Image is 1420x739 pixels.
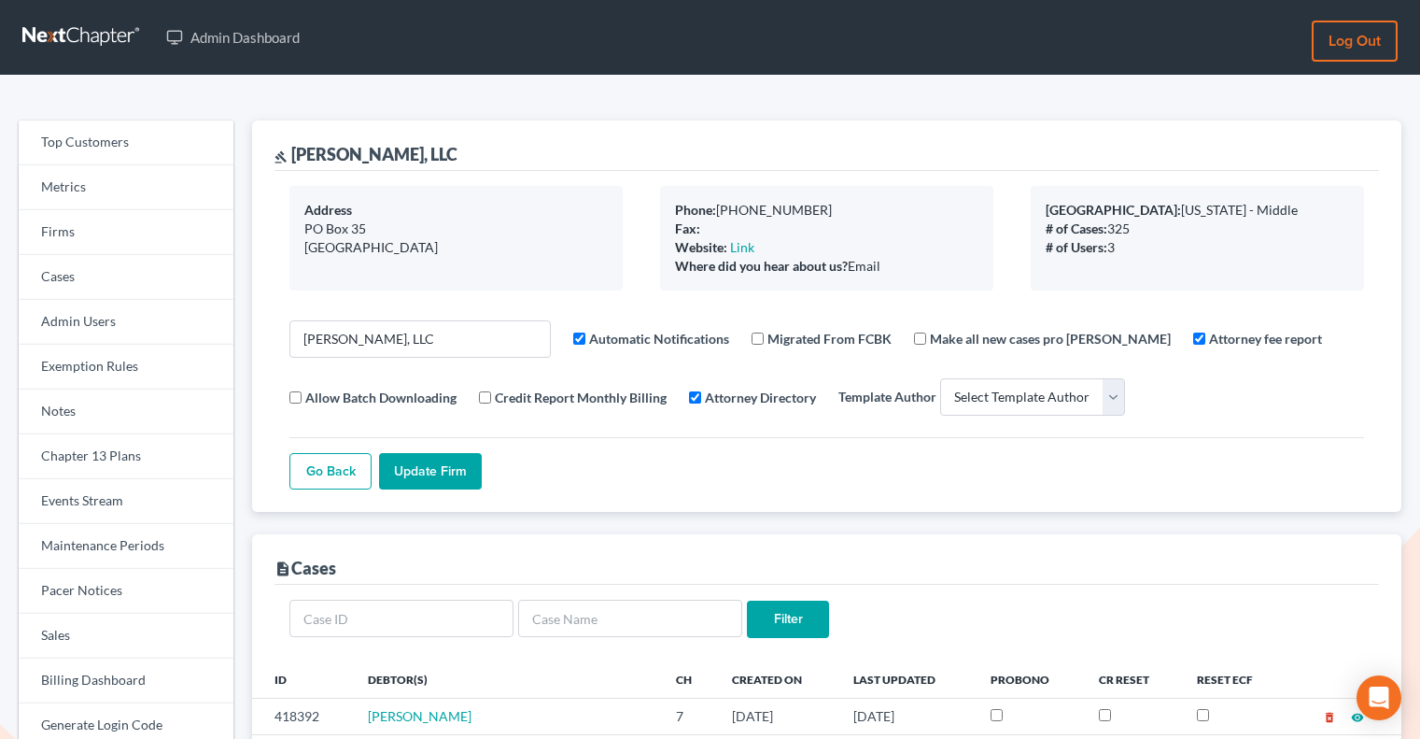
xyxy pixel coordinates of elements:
[675,257,978,276] div: Email
[976,661,1084,698] th: ProBono
[274,143,457,165] div: [PERSON_NAME], LLC
[730,239,754,255] a: Link
[19,210,233,255] a: Firms
[289,453,372,490] a: Go Back
[838,661,976,698] th: Last Updated
[252,699,353,734] td: 418392
[353,661,661,698] th: Debtor(s)
[1351,708,1364,724] a: visibility
[305,388,457,407] label: Allow Batch Downloading
[1046,238,1349,257] div: 3
[767,329,892,348] label: Migrated From FCBK
[1046,220,1107,236] b: # of Cases:
[1046,202,1181,218] b: [GEOGRAPHIC_DATA]:
[838,699,976,734] td: [DATE]
[19,569,233,614] a: Pacer Notices
[675,201,978,220] div: [PHONE_NUMBER]
[717,661,839,698] th: Created On
[19,524,233,569] a: Maintenance Periods
[1084,661,1182,698] th: CR Reset
[930,329,1171,348] label: Make all new cases pro [PERSON_NAME]
[1323,708,1336,724] a: delete_forever
[1209,329,1322,348] label: Attorney fee report
[19,255,233,300] a: Cases
[19,300,233,345] a: Admin Users
[19,614,233,659] a: Sales
[274,561,291,577] i: description
[1046,201,1349,220] div: [US_STATE] - Middle
[747,601,829,638] input: Filter
[675,239,727,255] b: Website:
[19,659,233,703] a: Billing Dashboard
[368,708,471,724] a: [PERSON_NAME]
[379,453,482,490] input: Update Firm
[274,557,336,579] div: Cases
[19,121,233,165] a: Top Customers
[589,329,729,348] label: Automatic Notifications
[838,387,936,406] label: Template Author
[518,600,742,637] input: Case Name
[705,388,816,407] label: Attorney Directory
[1046,220,1349,238] div: 325
[289,600,513,637] input: Case ID
[19,434,233,479] a: Chapter 13 Plans
[1312,21,1398,62] a: Log out
[1323,711,1336,724] i: delete_forever
[675,202,716,218] b: Phone:
[304,202,352,218] b: Address
[252,661,353,698] th: ID
[495,388,667,407] label: Credit Report Monthly Billing
[19,165,233,210] a: Metrics
[304,238,608,257] div: [GEOGRAPHIC_DATA]
[19,479,233,524] a: Events Stream
[675,220,700,236] b: Fax:
[1351,711,1364,724] i: visibility
[274,150,288,163] i: gavel
[1357,675,1401,720] div: Open Intercom Messenger
[1182,661,1286,698] th: Reset ECF
[661,661,717,698] th: Ch
[304,220,608,238] div: PO Box 35
[19,390,233,434] a: Notes
[157,21,309,54] a: Admin Dashboard
[661,699,717,734] td: 7
[675,258,848,274] b: Where did you hear about us?
[1046,239,1107,255] b: # of Users:
[19,345,233,390] a: Exemption Rules
[717,699,839,734] td: [DATE]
